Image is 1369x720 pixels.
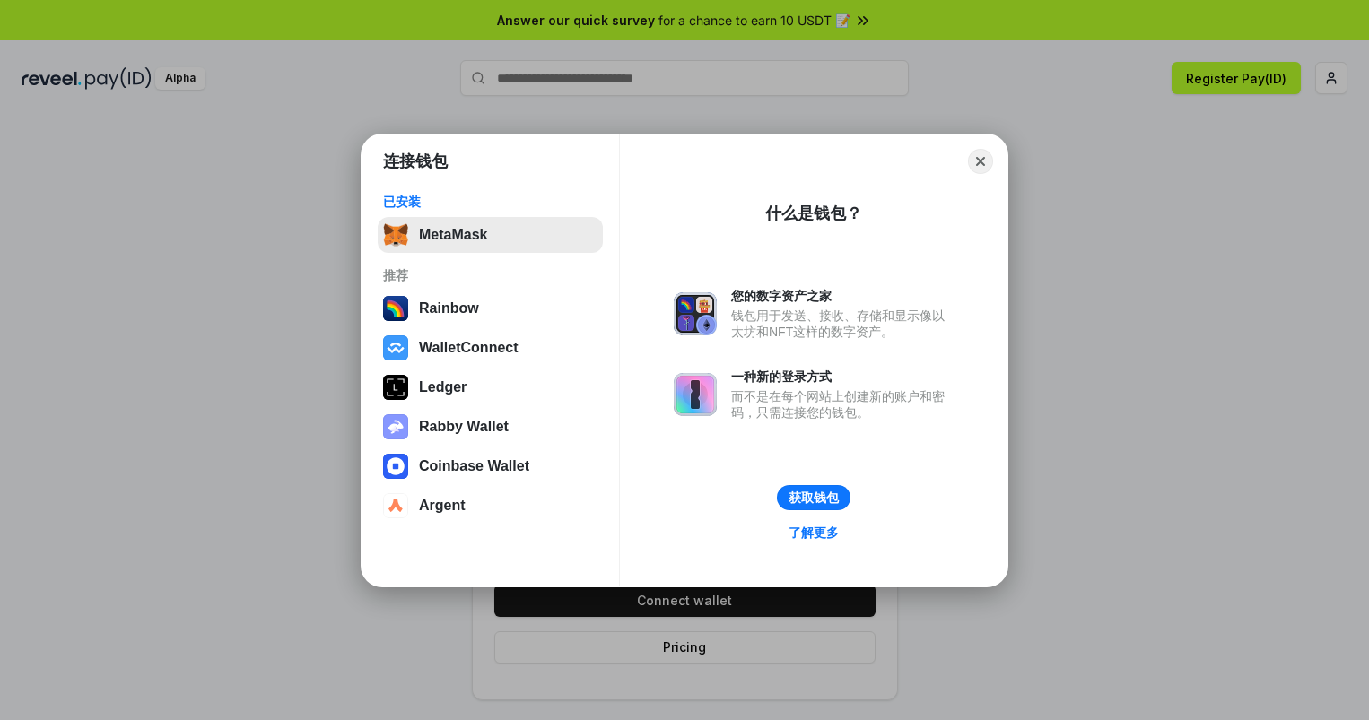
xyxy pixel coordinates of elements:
button: 获取钱包 [777,485,850,510]
img: svg+xml,%3Csvg%20width%3D%2228%22%20height%3D%2228%22%20viewBox%3D%220%200%2028%2028%22%20fill%3D... [383,335,408,360]
img: svg+xml,%3Csvg%20xmlns%3D%22http%3A%2F%2Fwww.w3.org%2F2000%2Fsvg%22%20fill%3D%22none%22%20viewBox... [674,292,717,335]
h1: 连接钱包 [383,151,448,172]
img: svg+xml,%3Csvg%20xmlns%3D%22http%3A%2F%2Fwww.w3.org%2F2000%2Fsvg%22%20fill%3D%22none%22%20viewBox... [383,414,408,439]
div: Coinbase Wallet [419,458,529,474]
div: 而不是在每个网站上创建新的账户和密码，只需连接您的钱包。 [731,388,954,421]
a: 了解更多 [778,521,850,544]
div: Rabby Wallet [419,419,509,435]
img: svg+xml,%3Csvg%20width%3D%22120%22%20height%3D%22120%22%20viewBox%3D%220%200%20120%20120%22%20fil... [383,296,408,321]
div: 什么是钱包？ [765,203,862,224]
div: 推荐 [383,267,597,283]
button: Argent [378,488,603,524]
button: Coinbase Wallet [378,448,603,484]
div: 已安装 [383,194,597,210]
img: svg+xml,%3Csvg%20fill%3D%22none%22%20height%3D%2233%22%20viewBox%3D%220%200%2035%2033%22%20width%... [383,222,408,247]
button: MetaMask [378,217,603,253]
button: Close [968,149,993,174]
div: 您的数字资产之家 [731,288,954,304]
img: svg+xml,%3Csvg%20width%3D%2228%22%20height%3D%2228%22%20viewBox%3D%220%200%2028%2028%22%20fill%3D... [383,454,408,479]
div: 一种新的登录方式 [731,369,954,385]
div: Rainbow [419,300,479,317]
div: Argent [419,498,466,514]
div: Ledger [419,379,467,395]
div: 钱包用于发送、接收、存储和显示像以太坊和NFT这样的数字资产。 [731,308,954,340]
div: 了解更多 [789,525,839,541]
img: svg+xml,%3Csvg%20xmlns%3D%22http%3A%2F%2Fwww.w3.org%2F2000%2Fsvg%22%20width%3D%2228%22%20height%3... [383,375,408,400]
button: Ledger [378,369,603,405]
button: Rainbow [378,291,603,326]
button: Rabby Wallet [378,409,603,445]
button: WalletConnect [378,330,603,366]
img: svg+xml,%3Csvg%20xmlns%3D%22http%3A%2F%2Fwww.w3.org%2F2000%2Fsvg%22%20fill%3D%22none%22%20viewBox... [674,373,717,416]
div: MetaMask [419,227,487,243]
img: svg+xml,%3Csvg%20width%3D%2228%22%20height%3D%2228%22%20viewBox%3D%220%200%2028%2028%22%20fill%3D... [383,493,408,518]
div: 获取钱包 [789,490,839,506]
div: WalletConnect [419,340,519,356]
